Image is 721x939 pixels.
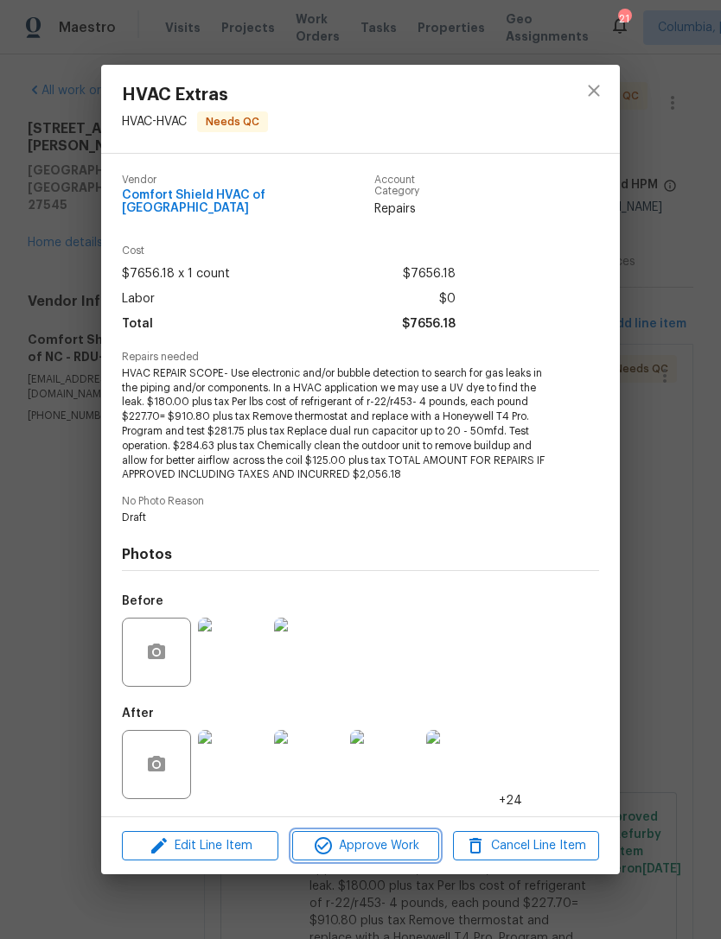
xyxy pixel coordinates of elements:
span: HVAC - HVAC [122,115,187,127]
span: Repairs [374,200,456,218]
span: Repairs needed [122,352,599,363]
span: Labor [122,287,155,312]
span: Approve Work [297,835,433,857]
button: Approve Work [292,831,438,861]
span: $7656.18 [402,312,456,337]
span: HVAC REPAIR SCOPE- Use electronic and/or bubble detection to search for gas leaks in the piping a... [122,366,552,482]
h4: Photos [122,546,599,563]
button: Edit Line Item [122,831,278,861]
span: Edit Line Item [127,835,273,857]
span: +24 [499,792,522,809]
span: Needs QC [199,113,266,130]
span: HVAC Extras [122,86,268,105]
h5: Before [122,595,163,607]
span: Comfort Shield HVAC of [GEOGRAPHIC_DATA] [122,189,374,215]
span: Vendor [122,174,374,186]
span: Total [122,312,153,337]
span: $0 [439,287,456,312]
span: Cost [122,245,456,257]
span: No Photo Reason [122,496,599,507]
button: Cancel Line Item [453,831,599,861]
button: close [573,70,615,111]
span: Account Category [374,174,456,197]
h5: After [122,707,154,720]
span: $7656.18 x 1 count [122,262,230,287]
span: Cancel Line Item [458,835,594,857]
div: 21 [618,10,630,28]
span: $7656.18 [403,262,456,287]
span: Draft [122,511,552,525]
